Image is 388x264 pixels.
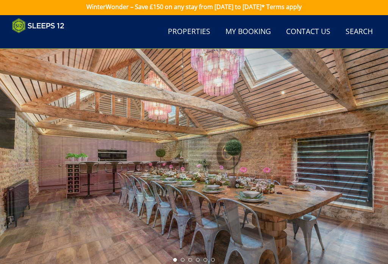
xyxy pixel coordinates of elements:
[165,23,213,40] a: Properties
[283,23,333,40] a: Contact Us
[343,23,376,40] a: Search
[222,23,274,40] a: My Booking
[8,38,88,44] iframe: Customer reviews powered by Trustpilot
[12,18,64,33] img: Sleeps 12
